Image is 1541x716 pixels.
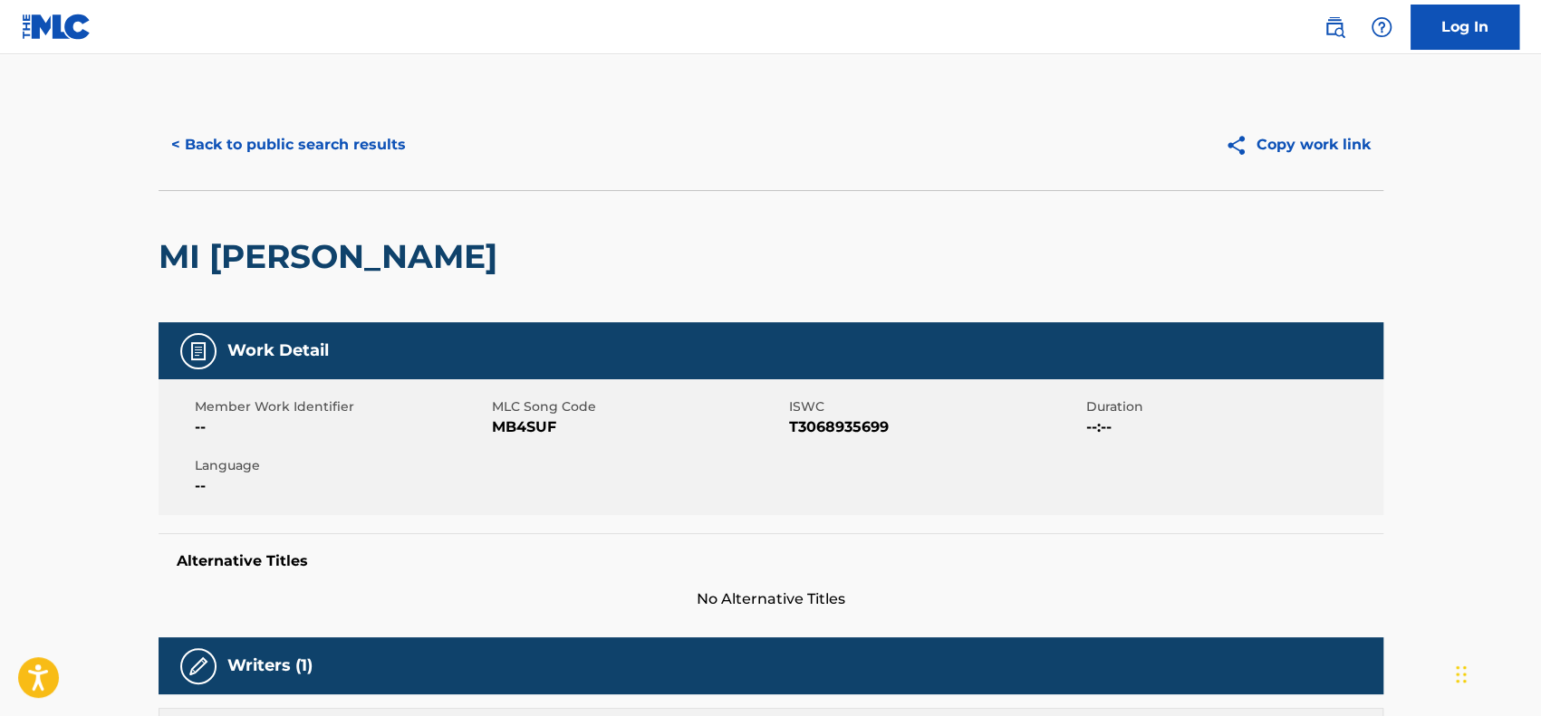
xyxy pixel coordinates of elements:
h5: Alternative Titles [177,552,1365,570]
span: Duration [1086,397,1379,416]
span: -- [195,475,487,497]
iframe: Chat Widget [1450,629,1541,716]
h5: Work Detail [227,340,329,361]
span: Member Work Identifier [195,397,487,416]
span: Language [195,456,487,475]
span: T3068935699 [789,416,1082,438]
div: Help [1363,9,1400,45]
h2: MI [PERSON_NAME] [159,236,506,277]
a: Public Search [1316,9,1353,45]
a: Log In [1411,5,1519,50]
img: help [1371,16,1392,38]
span: --:-- [1086,416,1379,438]
img: Copy work link [1225,134,1257,157]
img: Writers [188,655,209,677]
span: MB4SUF [492,416,785,438]
button: Copy work link [1212,122,1383,167]
img: search [1324,16,1345,38]
span: -- [195,416,487,438]
div: Arrastrar [1456,647,1467,702]
h5: Writers (1) [227,655,313,676]
div: Widget de chat [1450,629,1541,716]
img: Work Detail [188,340,209,362]
span: MLC Song Code [492,397,785,416]
img: MLC Logo [22,14,91,40]
span: No Alternative Titles [159,588,1383,610]
button: < Back to public search results [159,122,419,167]
span: ISWC [789,397,1082,416]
